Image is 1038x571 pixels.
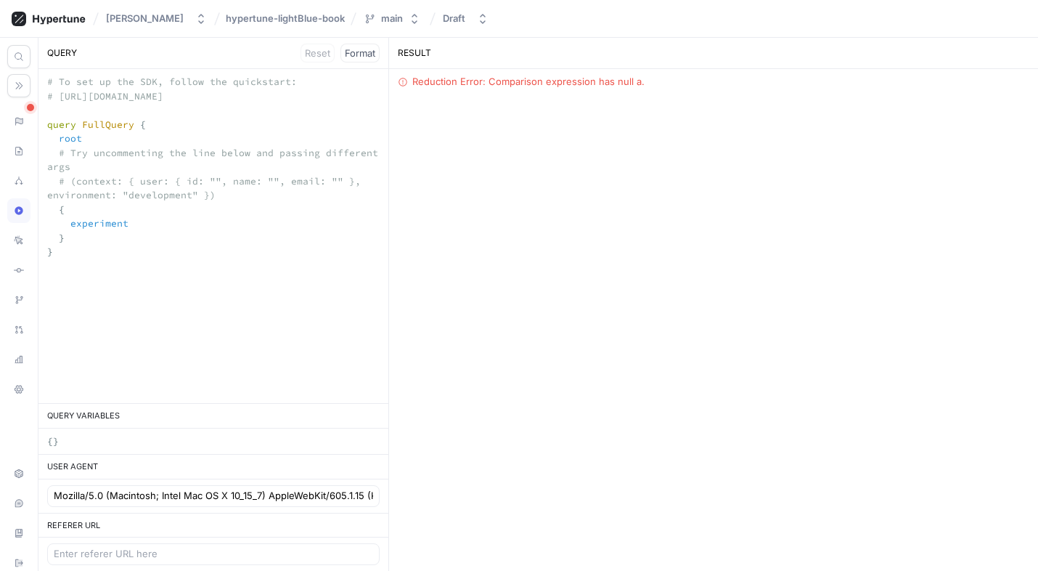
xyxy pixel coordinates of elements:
div: Setup [7,461,30,486]
div: REFERER URL [38,514,388,538]
div: Logic [7,109,30,134]
div: Documentation [7,521,30,546]
div: Analytics [7,347,30,372]
input: Enter referer URL here [54,547,373,562]
div: QUERY [38,38,388,69]
span: Format [345,49,375,57]
button: Reset [301,44,335,62]
button: Format [340,44,380,62]
div: main [381,12,403,25]
div: Pull requests [7,317,30,342]
div: RESULT [389,38,1038,69]
div: Settings [7,377,30,402]
div: QUERY VARIABLES [38,404,388,429]
button: main [358,7,426,31]
div: Preview [7,198,30,223]
input: Enter user agent here [54,489,373,503]
button: [PERSON_NAME] [100,7,213,31]
span: hypertune-lightBlue-book [226,13,345,23]
div: Branches [7,288,30,312]
div: Live chat [7,491,30,516]
div: Splits [7,169,30,193]
button: Draft [437,7,494,31]
div: Logs [7,228,30,253]
div: Schema [7,139,30,163]
textarea: # To set up the SDK, follow the quickstart: # [URL][DOMAIN_NAME] query FullQuery { root # Try unc... [38,69,388,293]
textarea: {} [38,429,388,455]
div: Draft [443,12,465,25]
div: Reduction Error: Comparison expression has null a. [412,75,645,89]
div: Diff [7,258,30,283]
span: Reset [305,49,330,57]
div: [PERSON_NAME] [106,12,184,25]
div: USER AGENT [38,455,388,479]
